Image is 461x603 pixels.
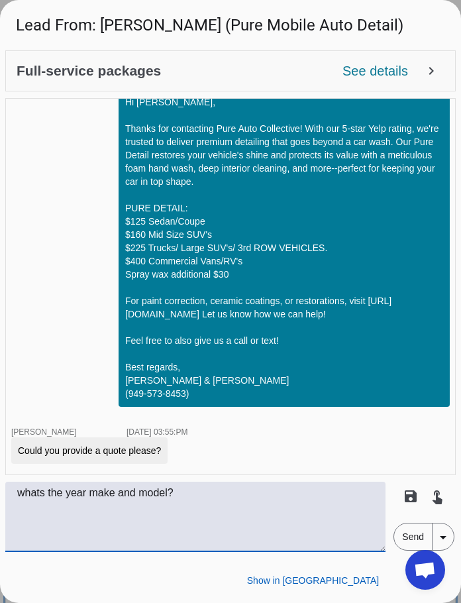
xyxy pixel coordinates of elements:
mat-icon: arrow_drop_down [435,529,451,545]
h2: Full-service packages [17,64,161,78]
button: Close [400,569,445,592]
span: Show in [GEOGRAPHIC_DATA] [247,575,379,586]
mat-icon: expand_more [423,63,439,79]
span: [PERSON_NAME] [11,427,77,437]
div: Could you provide a quote please? [18,444,161,457]
mat-icon: save [403,488,419,504]
button: Show in [GEOGRAPHIC_DATA] [236,569,389,592]
div: Open chat [405,550,445,590]
div: [DATE] 03:55:PM [127,428,187,436]
span: Send [394,523,432,550]
mat-icon: touch_app [429,488,445,504]
span: See details [342,64,408,78]
div: Hi [PERSON_NAME], Thanks for contacting Pure Auto Collective! With our 5-star Yelp rating, we're ... [125,95,443,400]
